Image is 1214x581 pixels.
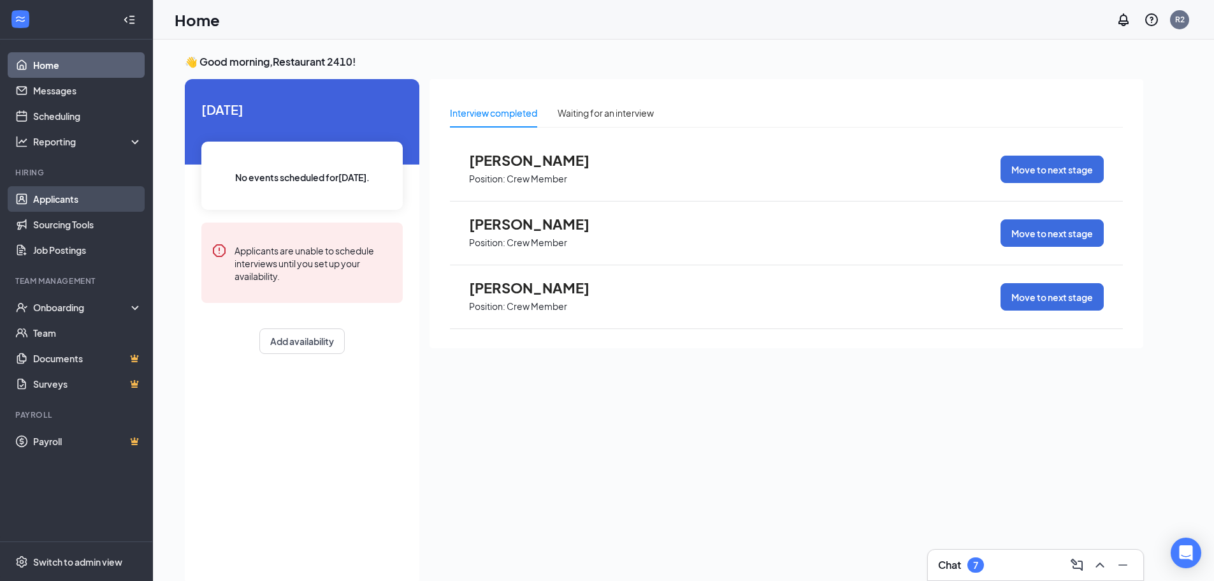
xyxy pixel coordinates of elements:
[259,328,345,354] button: Add availability
[33,237,142,263] a: Job Postings
[212,243,227,258] svg: Error
[1067,555,1087,575] button: ComposeMessage
[15,409,140,420] div: Payroll
[1113,555,1133,575] button: Minimize
[235,170,370,184] span: No events scheduled for [DATE] .
[33,212,142,237] a: Sourcing Tools
[15,276,140,286] div: Team Management
[33,301,131,314] div: Onboarding
[469,152,609,168] span: [PERSON_NAME]
[15,135,28,148] svg: Analysis
[185,55,1143,69] h3: 👋 Good morning, Restaurant 2410 !
[15,301,28,314] svg: UserCheck
[1069,557,1085,573] svg: ComposeMessage
[973,560,978,571] div: 7
[1144,12,1159,27] svg: QuestionInfo
[1116,12,1131,27] svg: Notifications
[33,78,142,103] a: Messages
[33,320,142,346] a: Team
[1115,557,1131,573] svg: Minimize
[469,300,505,313] p: Position:
[201,99,403,119] span: [DATE]
[15,555,28,568] svg: Settings
[33,346,142,371] a: DocumentsCrown
[33,429,142,454] a: PayrollCrown
[33,52,142,78] a: Home
[33,103,142,129] a: Scheduling
[1171,538,1201,568] div: Open Intercom Messenger
[235,243,393,283] div: Applicants are unable to schedule interviews until you set up your availability.
[175,9,220,31] h1: Home
[469,279,609,296] span: [PERSON_NAME]
[15,167,140,178] div: Hiring
[507,173,567,185] p: Crew Member
[558,106,654,120] div: Waiting for an interview
[507,237,567,249] p: Crew Member
[33,371,142,397] a: SurveysCrown
[938,558,961,572] h3: Chat
[507,300,567,313] p: Crew Member
[1092,557,1108,573] svg: ChevronUp
[14,13,27,26] svg: WorkstreamLogo
[1090,555,1110,575] button: ChevronUp
[469,237,505,249] p: Position:
[1175,14,1185,25] div: R2
[1001,219,1104,247] button: Move to next stage
[469,173,505,185] p: Position:
[450,106,537,120] div: Interview completed
[1001,283,1104,311] button: Move to next stage
[469,216,609,232] span: [PERSON_NAME]
[33,186,142,212] a: Applicants
[33,135,143,148] div: Reporting
[33,555,122,568] div: Switch to admin view
[1001,156,1104,183] button: Move to next stage
[123,13,136,26] svg: Collapse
